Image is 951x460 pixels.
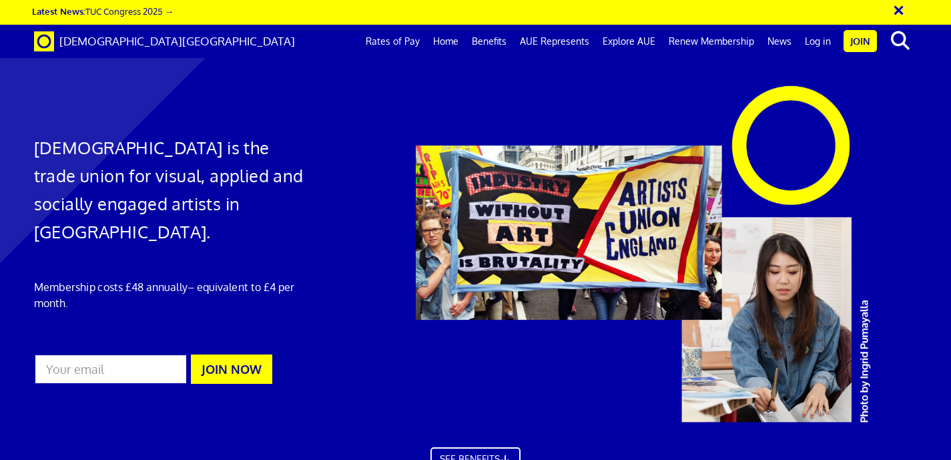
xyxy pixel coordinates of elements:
p: Membership costs £48 annually – equivalent to £4 per month. [34,279,315,311]
button: JOIN NOW [191,355,272,384]
a: Explore AUE [596,25,662,58]
a: Renew Membership [662,25,761,58]
a: AUE Represents [513,25,596,58]
a: Latest News:TUC Congress 2025 → [32,5,174,17]
a: Home [426,25,465,58]
a: Log in [798,25,838,58]
a: Benefits [465,25,513,58]
a: Join [844,30,877,52]
a: News [761,25,798,58]
a: Brand [DEMOGRAPHIC_DATA][GEOGRAPHIC_DATA] [24,25,305,58]
a: Rates of Pay [359,25,426,58]
strong: Latest News: [32,5,85,17]
button: search [880,27,920,55]
span: [DEMOGRAPHIC_DATA][GEOGRAPHIC_DATA] [59,34,295,48]
h1: [DEMOGRAPHIC_DATA] is the trade union for visual, applied and socially engaged artists in [GEOGRA... [34,134,315,246]
input: Your email [34,354,188,385]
